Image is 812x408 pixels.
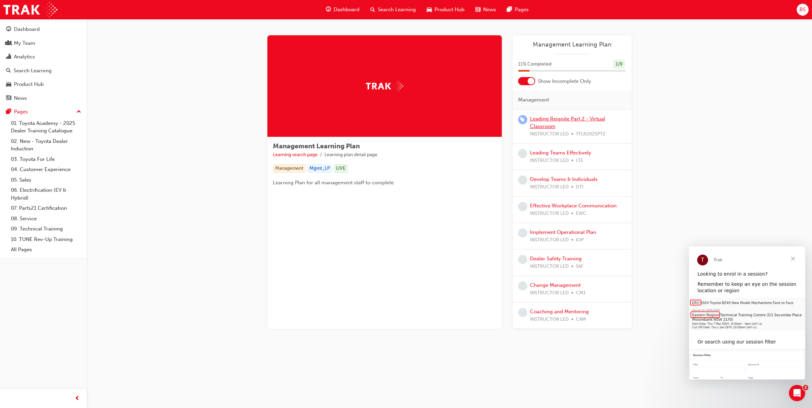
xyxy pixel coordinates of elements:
[421,3,470,17] a: car-iconProduct Hub
[3,51,84,63] a: Analytics
[803,385,808,390] span: 2
[518,308,527,317] span: learningRecordVerb_NONE-icon
[8,175,84,185] a: 05. Sales
[326,5,331,14] span: guage-icon
[518,228,527,238] span: learningRecordVerb_NONE-icon
[3,23,84,36] a: Dashboard
[273,180,394,186] span: Learning Plan for all management staff to complete
[273,142,360,150] span: Management Learning Plan
[530,263,569,271] span: INSTRUCTOR LED
[3,106,84,118] button: Pages
[530,282,581,288] a: Change Management
[8,203,84,214] a: 07. Parts21 Certification
[3,92,84,105] a: News
[576,289,586,297] span: CM1
[6,95,11,101] span: news-icon
[530,309,589,315] a: Coaching and Mentoring
[518,281,527,291] span: learningRecordVerb_NONE-icon
[799,6,806,14] span: BS
[334,164,348,173] div: LIVE
[8,185,84,203] a: 06. Electrification (EV & Hybrid)
[530,176,598,182] a: Develop Teams & Individuals
[530,236,569,244] span: INSTRUCTOR LED
[507,5,512,14] span: pages-icon
[576,316,586,323] span: CAM
[6,68,11,74] span: search-icon
[518,202,527,211] span: learningRecordVerb_NONE-icon
[6,54,11,60] span: chart-icon
[518,41,626,49] a: Management Learning Plan
[518,149,527,158] span: learningRecordVerb_NONE-icon
[8,224,84,234] a: 09. Technical Training
[518,60,551,68] span: 11 % Completed
[3,22,84,106] button: DashboardMy TeamAnalyticsSearch LearningProduct HubNews
[14,39,35,47] div: My Team
[370,5,375,14] span: search-icon
[14,67,52,75] div: Search Learning
[689,246,805,379] iframe: Intercom live chat message
[518,175,527,185] span: learningRecordVerb_NONE-icon
[6,40,11,47] span: people-icon
[273,152,318,157] a: Learning search page
[14,94,27,102] div: News
[75,394,80,403] span: prev-icon
[320,3,365,17] a: guage-iconDashboard
[76,108,81,116] span: up-icon
[530,157,569,165] span: INSTRUCTOR LED
[483,6,496,14] span: News
[576,183,583,191] span: DTI
[530,130,569,138] span: INSTRUCTOR LED
[334,6,359,14] span: Dashboard
[6,109,11,115] span: pages-icon
[3,64,84,77] a: Search Learning
[576,210,586,218] span: EWC
[530,316,569,323] span: INSTRUCTOR LED
[8,136,84,154] a: 02. New - Toyota Dealer Induction
[518,96,549,104] span: Management
[365,3,421,17] a: search-iconSearch Learning
[530,256,582,262] a: Dealer Safety Training
[475,5,480,14] span: news-icon
[435,6,464,14] span: Product Hub
[14,53,35,61] div: Analytics
[14,108,28,116] div: Pages
[515,6,529,14] span: Pages
[530,116,605,130] a: Leading Reignite Part 2 - Virtual Classroom
[530,229,596,235] a: Implement Operational Plan
[530,289,569,297] span: INSTRUCTOR LED
[613,60,625,69] div: 1 / 9
[8,234,84,245] a: 10. TUNE Rev-Up Training
[366,81,403,91] img: Trak
[530,150,591,156] a: Leading Teams Effectively
[530,183,569,191] span: INSTRUCTOR LED
[378,6,416,14] span: Search Learning
[576,157,583,165] span: LTE
[518,115,527,124] span: learningRecordVerb_ENROLL-icon
[3,78,84,91] a: Product Hub
[324,151,377,159] li: Learning plan detail page
[8,118,84,136] a: 01. Toyota Academy - 2025 Dealer Training Catalogue
[6,81,11,88] span: car-icon
[8,244,84,255] a: All Pages
[427,5,432,14] span: car-icon
[576,263,583,271] span: SAF
[14,80,44,88] div: Product Hub
[8,164,84,175] a: 04. Customer Experience
[797,4,809,16] button: BS
[8,154,84,165] a: 03. Toyota For Life
[14,25,40,33] div: Dashboard
[538,77,591,85] span: Show Incomplete Only
[530,210,569,218] span: INSTRUCTOR LED
[576,236,584,244] span: IOP
[501,3,534,17] a: pages-iconPages
[273,164,306,173] div: Management
[8,214,84,224] a: 08. Service
[576,130,605,138] span: TFLR2025PT2
[307,164,332,173] div: Mgmt_LP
